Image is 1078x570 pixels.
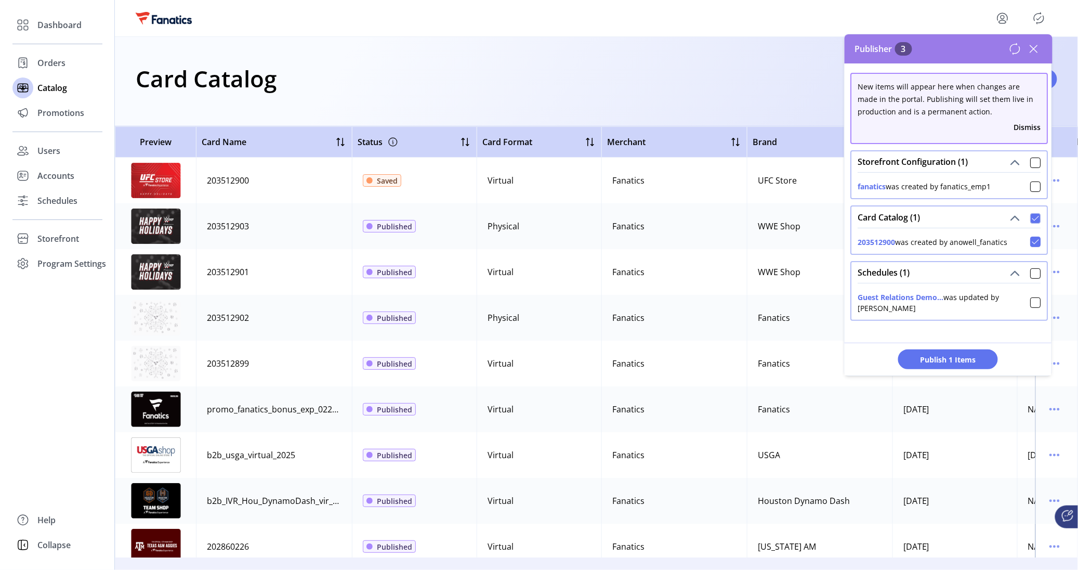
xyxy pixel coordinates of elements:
button: Publish 1 Items [898,349,998,369]
button: menu [1046,264,1063,280]
td: [DATE] [892,524,1017,569]
img: preview [130,300,182,335]
button: Card Catalog (1) [1008,211,1023,225]
span: Help [37,514,56,526]
span: Published [377,358,412,369]
div: Fanatics [612,540,645,553]
div: WWE Shop [758,266,800,278]
img: preview [130,346,182,381]
span: Orders [37,57,65,69]
div: 203512899 [207,357,249,370]
h1: Card Catalog [136,60,277,97]
div: Virtual [488,495,514,507]
img: preview [130,529,182,564]
button: 203512900 [858,237,896,248]
div: 203512900 [207,174,249,187]
div: Houston Dynamo Dash [758,495,850,507]
div: was created by anowell_fanatics [858,237,1008,248]
div: 202860226 [207,540,249,553]
img: preview [130,392,182,427]
div: Fanatics [612,174,645,187]
span: Card Format [482,136,532,148]
span: Published [377,221,412,232]
span: Storefront [37,232,79,245]
span: Collapse [37,539,71,551]
img: preview [130,209,182,244]
div: Fanatics [758,312,790,324]
img: preview [130,483,182,519]
div: Fanatics [612,449,645,461]
div: Virtual [488,174,514,187]
div: Fanatics [612,266,645,278]
img: preview [130,437,182,473]
span: Published [377,541,412,552]
img: preview [130,254,182,290]
span: Promotions [37,107,84,119]
button: menu [1046,401,1063,418]
div: 203512901 [207,266,249,278]
span: Schedules [37,195,77,207]
span: Schedules (1) [858,268,910,277]
span: Preview [121,136,191,148]
span: Merchant [607,136,646,148]
span: Published [377,313,412,323]
div: Fanatics [612,403,645,416]
button: Publisher Panel [1031,10,1047,27]
span: Publish 1 Items [912,354,984,365]
span: Card Catalog (1) [858,213,921,222]
div: was updated by [PERSON_NAME] [858,292,1031,314]
img: preview [130,163,182,198]
button: menu [1046,447,1063,463]
div: Physical [488,220,519,232]
button: menu [1046,493,1063,509]
button: Guest Relations Demo... [858,292,944,303]
span: Brand [753,136,777,148]
img: logo [136,12,192,24]
button: menu [1046,309,1063,326]
div: promo_fanatics_bonus_exp_022726 [207,403,341,416]
span: Publisher [855,43,912,55]
div: 203512903 [207,220,249,232]
span: 3 [895,42,912,56]
span: Published [377,404,412,415]
span: Accounts [37,170,74,182]
div: Fanatics [758,403,790,416]
span: Dashboard [37,19,82,31]
span: Catalog [37,82,67,94]
div: Fanatics [612,495,645,507]
div: Virtual [488,449,514,461]
button: Storefront Configuration (1) [1008,156,1023,170]
div: Virtual [488,266,514,278]
span: Storefront Configuration (1) [858,158,968,166]
button: menu [994,10,1011,27]
div: 203512902 [207,312,249,324]
div: [US_STATE] AM [758,540,816,553]
div: WWE Shop [758,220,800,232]
div: Status [358,134,399,150]
div: Fanatics [612,220,645,232]
div: b2b_IVR_Hou_DynamoDash_vir_2025 [207,495,341,507]
td: [DATE] [892,432,1017,478]
td: [DATE] [892,386,1017,432]
button: menu [1046,172,1063,189]
span: Published [377,450,412,461]
td: [DATE] [892,478,1017,524]
div: Virtual [488,540,514,553]
div: USGA [758,449,780,461]
span: Published [377,267,412,278]
div: was created by fanatics_emp1 [858,181,991,192]
button: menu [1046,355,1063,372]
div: UFC Store [758,174,797,187]
div: Virtual [488,403,514,416]
div: Fanatics [612,312,645,324]
div: Physical [488,312,519,324]
span: Program Settings [37,257,106,270]
button: menu [1046,218,1063,235]
div: b2b_usga_virtual_2025 [207,449,295,461]
div: Fanatics [612,357,645,370]
div: Virtual [488,357,514,370]
span: Users [37,145,60,157]
span: New items will appear here when changes are made in the portal. Publishing will set them live in ... [858,82,1034,116]
button: Schedules (1) [1008,266,1023,281]
span: Saved [377,175,398,186]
